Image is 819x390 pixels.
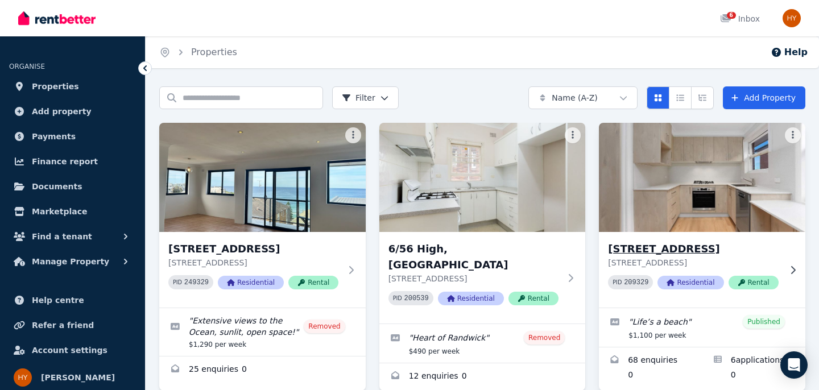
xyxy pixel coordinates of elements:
a: 6/292 Clovelly Road, Clovelly[STREET_ADDRESS][STREET_ADDRESS]PID 209329ResidentialRental [599,123,805,308]
button: Expanded list view [691,86,714,109]
a: Refer a friend [9,314,136,337]
button: More options [785,127,801,143]
span: Help centre [32,293,84,307]
span: Manage Property [32,255,109,268]
span: Find a tenant [32,230,92,243]
span: 6 [727,12,736,19]
p: [STREET_ADDRESS] [388,273,561,284]
a: Documents [9,175,136,198]
a: 6/56 High, Randwick6/56 High, [GEOGRAPHIC_DATA][STREET_ADDRESS]PID 200539ResidentialRental [379,123,586,323]
a: Enquiries for 6/292 Clovelly Road, Clovelly [599,347,702,389]
span: Marketplace [32,205,87,218]
a: Payments [9,125,136,148]
img: 6/56 High, Randwick [379,123,586,232]
img: Helen Yiallouros [783,9,801,27]
span: Add property [32,105,92,118]
a: Properties [191,47,237,57]
span: Rental [288,276,338,289]
img: 6/4 Severn Street, Maroubra [159,123,366,232]
span: Account settings [32,343,107,357]
small: PID [613,279,622,285]
span: Residential [657,276,723,289]
span: Finance report [32,155,98,168]
span: Name (A-Z) [552,92,598,103]
code: 200539 [404,294,429,302]
span: Documents [32,180,82,193]
span: Rental [508,292,559,305]
span: Residential [218,276,284,289]
span: Residential [438,292,504,305]
h3: [STREET_ADDRESS] [168,241,341,257]
button: Compact list view [669,86,692,109]
code: 249329 [184,279,209,287]
a: Add Property [723,86,805,109]
a: Applications for 6/292 Clovelly Road, Clovelly [702,347,805,389]
img: Helen Yiallouros [14,368,32,387]
span: Refer a friend [32,318,94,332]
span: [PERSON_NAME] [41,371,115,384]
span: Rental [729,276,779,289]
button: Name (A-Z) [528,86,638,109]
div: View options [647,86,714,109]
button: Help [771,45,808,59]
a: Account settings [9,339,136,362]
a: Finance report [9,150,136,173]
button: Manage Property [9,250,136,273]
p: [STREET_ADDRESS] [168,257,341,268]
nav: Breadcrumb [146,36,251,68]
a: Marketplace [9,200,136,223]
a: Help centre [9,289,136,312]
small: PID [173,279,182,285]
button: Card view [647,86,669,109]
p: [STREET_ADDRESS] [608,257,780,268]
div: Inbox [720,13,760,24]
button: More options [565,127,581,143]
h3: [STREET_ADDRESS] [608,241,780,257]
div: Open Intercom Messenger [780,351,808,379]
a: Enquiries for 6/4 Severn Street, Maroubra [159,356,366,384]
a: Properties [9,75,136,98]
a: Add property [9,100,136,123]
img: 6/292 Clovelly Road, Clovelly [594,120,810,235]
a: Edit listing: Heart of Randwick [379,324,586,363]
span: Payments [32,130,76,143]
button: Find a tenant [9,225,136,248]
a: Edit listing: Life’s a beach [599,308,805,347]
button: Filter [332,86,399,109]
span: Filter [342,92,375,103]
span: Properties [32,80,79,93]
span: ORGANISE [9,63,45,70]
code: 209329 [624,279,648,287]
a: 6/4 Severn Street, Maroubra[STREET_ADDRESS][STREET_ADDRESS]PID 249329ResidentialRental [159,123,366,308]
h3: 6/56 High, [GEOGRAPHIC_DATA] [388,241,561,273]
button: More options [345,127,361,143]
small: PID [393,295,402,301]
img: RentBetter [18,10,96,27]
a: Edit listing: Extensive views to the Ocean, sunlit, open space! [159,308,366,356]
